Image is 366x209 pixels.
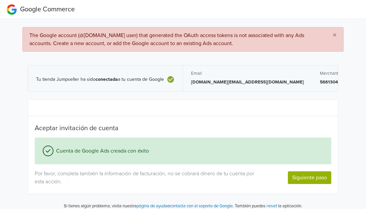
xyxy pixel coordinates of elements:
p: 5661304608 [320,79,346,85]
p: Por favor, completa también la información de facturación, no se cobrará dinero de tu cuenta por ... [35,170,255,186]
button: Close [326,27,343,43]
p: [DOMAIN_NAME][EMAIL_ADDRESS][DOMAIN_NAME] [191,79,304,85]
h5: Aceptar invitación de cuenta [35,124,331,132]
b: conectada [96,76,118,82]
a: contacta con el soporte de Google [170,203,233,209]
h5: Merchant ID [320,71,346,76]
span: × [333,30,337,40]
span: Cuenta de Google Ads creada con éxito [53,147,149,155]
a: página de ayuda [137,203,167,209]
button: Siguiente paso [288,171,331,184]
span: Google Commerce [20,5,75,13]
h5: Email [191,71,304,76]
span: Tu tienda Jumpseller ha sido a tu cuenta de Google [36,77,164,82]
span: The Google account (@[DOMAIN_NAME] user) that generated the OAuth access tokens is not associated... [29,32,304,47]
